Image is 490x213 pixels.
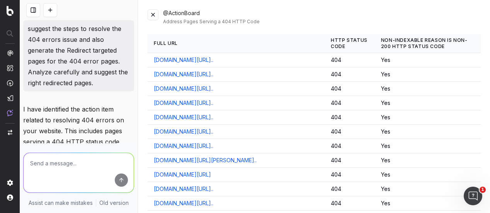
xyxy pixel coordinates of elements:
[325,139,375,153] td: 404
[99,199,129,207] a: Old version
[163,9,481,25] div: @ActionBoard
[375,96,481,110] td: Yes
[325,110,375,125] td: 404
[325,153,375,168] td: 404
[7,50,13,56] img: Analytics
[480,187,486,193] span: 1
[8,130,12,135] img: Switch project
[375,82,481,96] td: Yes
[325,168,375,182] td: 404
[325,34,375,53] th: HTTP Status Code
[375,196,481,211] td: Yes
[163,19,481,25] div: Address Pages Serving a 404 HTTP Code
[325,182,375,196] td: 404
[375,67,481,82] td: Yes
[375,168,481,182] td: Yes
[148,34,325,53] th: Full URL
[325,82,375,96] td: 404
[154,128,213,136] a: [DOMAIN_NAME][URL]..
[29,199,93,207] p: Assist can make mistakes
[154,56,213,64] a: [DOMAIN_NAME][URL]..
[154,85,213,93] a: [DOMAIN_NAME][URL]..
[154,199,213,207] a: [DOMAIN_NAME][URL]..
[7,6,14,16] img: Botify logo
[154,99,213,107] a: [DOMAIN_NAME][URL]..
[23,104,134,180] p: I have identified the action item related to resolving 404 errors on your website. This includes ...
[325,196,375,211] td: 404
[325,67,375,82] td: 404
[154,185,213,193] a: [DOMAIN_NAME][URL]..
[7,110,13,116] img: Assist
[375,153,481,168] td: Yes
[154,113,213,121] a: [DOMAIN_NAME][URL]..
[375,125,481,139] td: Yes
[325,53,375,67] td: 404
[7,95,13,101] img: Studio
[28,23,129,88] p: suggest the steps to resolve the 404 errors issue and also generate the Redirect targeted pages f...
[154,70,213,78] a: [DOMAIN_NAME][URL]..
[325,96,375,110] td: 404
[325,125,375,139] td: 404
[375,53,481,67] td: Yes
[7,65,13,71] img: Intelligence
[7,80,13,86] img: Activation
[7,194,13,201] img: My account
[464,187,482,205] iframe: Intercom live chat
[154,171,211,179] a: [DOMAIN_NAME][URL]
[154,156,257,164] a: [DOMAIN_NAME][URL][PERSON_NAME]..
[154,142,213,150] a: [DOMAIN_NAME][URL]..
[375,34,481,53] th: Non-Indexable Reason is Non-200 HTTP Status Code
[375,139,481,153] td: Yes
[375,110,481,125] td: Yes
[375,182,481,196] td: Yes
[7,180,13,186] img: Setting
